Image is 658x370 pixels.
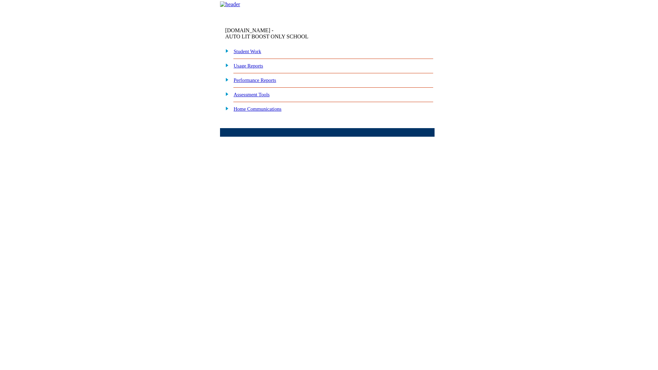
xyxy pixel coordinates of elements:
[222,48,229,54] img: plus.gif
[234,92,270,97] a: Assessment Tools
[234,106,282,112] a: Home Communications
[234,77,276,83] a: Performance Reports
[225,34,308,39] nobr: AUTO LIT BOOST ONLY SCHOOL
[222,62,229,68] img: plus.gif
[222,76,229,83] img: plus.gif
[234,49,261,54] a: Student Work
[222,105,229,111] img: plus.gif
[234,63,263,69] a: Usage Reports
[222,91,229,97] img: plus.gif
[225,27,351,40] td: [DOMAIN_NAME] -
[220,1,240,8] img: header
